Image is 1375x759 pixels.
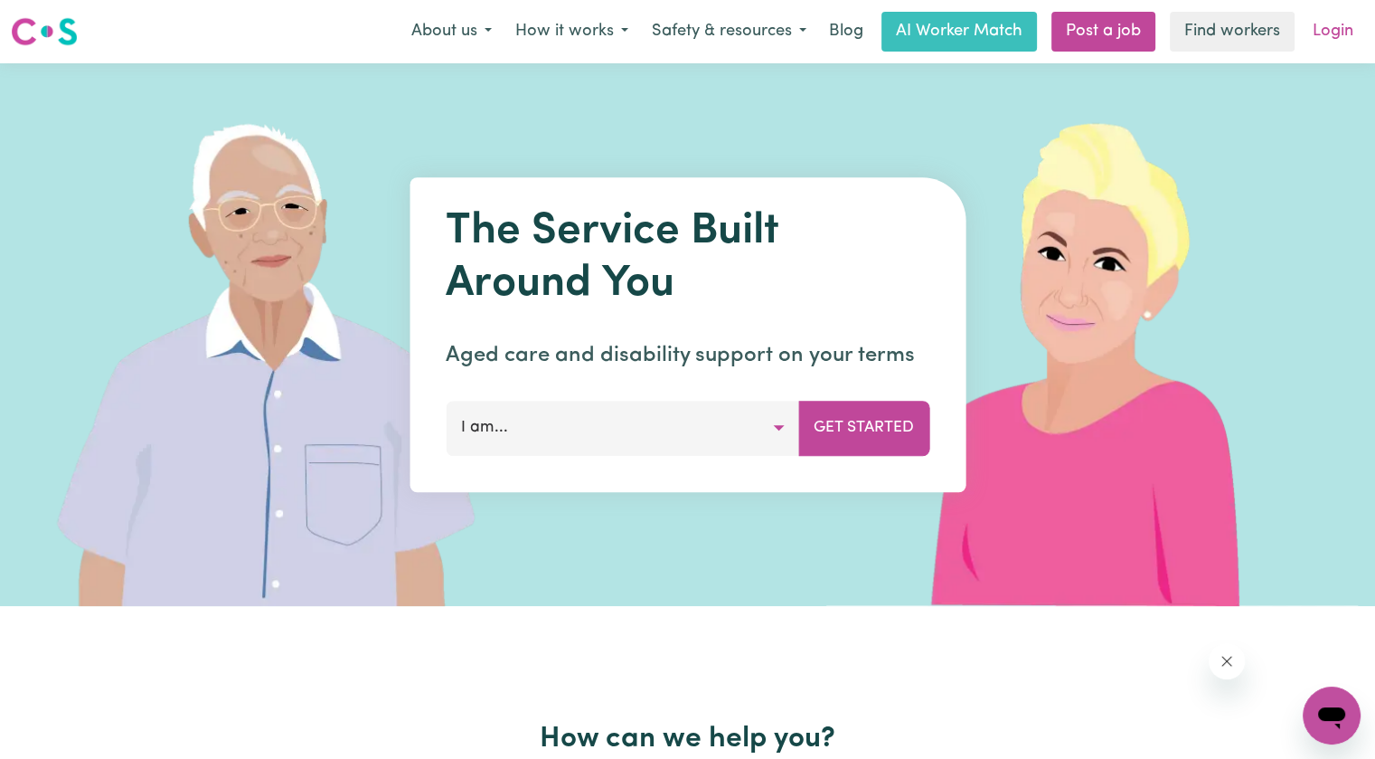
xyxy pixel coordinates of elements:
p: Aged care and disability support on your terms [446,339,929,372]
a: Login [1302,12,1364,52]
a: Post a job [1051,12,1155,52]
h1: The Service Built Around You [446,206,929,310]
h2: How can we help you? [102,722,1274,756]
img: Careseekers logo [11,15,78,48]
a: AI Worker Match [881,12,1037,52]
button: Get Started [798,401,929,455]
button: How it works [504,13,640,51]
a: Find workers [1170,12,1295,52]
a: Blog [818,12,874,52]
button: Safety & resources [640,13,818,51]
button: About us [400,13,504,51]
iframe: Button to launch messaging window [1303,687,1361,745]
iframe: Close message [1209,643,1245,679]
button: I am... [446,401,799,455]
span: Need any help? [11,13,109,27]
a: Careseekers logo [11,11,78,52]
